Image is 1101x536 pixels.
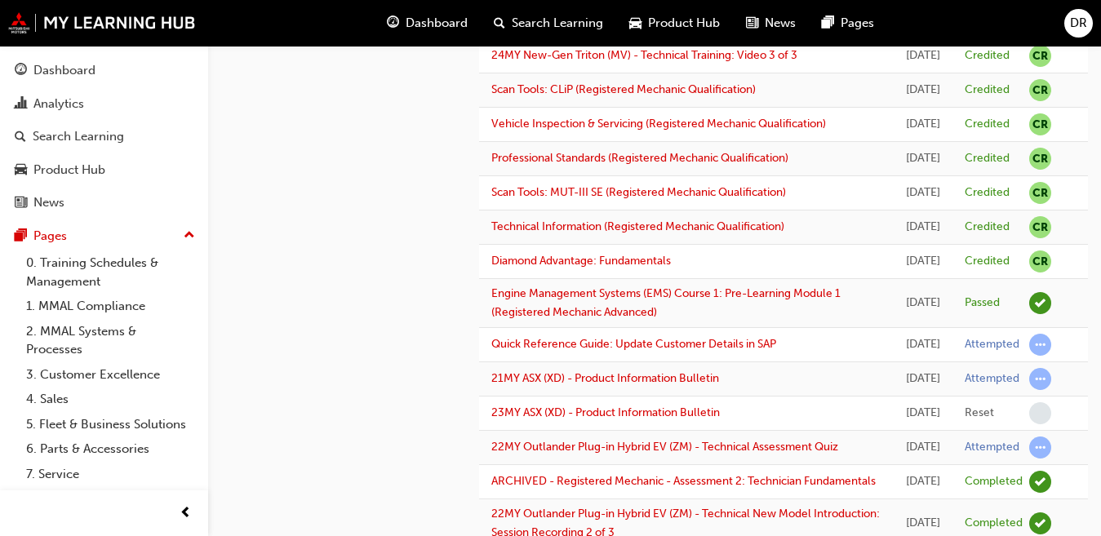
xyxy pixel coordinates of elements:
a: 21MY ASX (XD) - Product Information Bulletin [491,371,719,385]
span: learningRecordVerb_ATTEMPT-icon [1029,436,1051,458]
button: Pages [7,221,202,251]
a: 4. Sales [20,387,202,412]
div: Wed Oct 25 2023 05:22:42 GMT+1000 (Australian Eastern Standard Time) [906,438,940,457]
span: null-icon [1029,45,1051,67]
a: Technical Information (Registered Mechanic Qualification) [491,219,784,233]
div: Wed Nov 29 2023 10:01:00 GMT+1000 (Australian Eastern Standard Time) [906,252,940,271]
span: car-icon [15,163,27,178]
div: Passed [965,295,1000,311]
div: Mon Oct 16 2023 19:20:07 GMT+1000 (Australian Eastern Standard Time) [906,514,940,533]
a: 2. MMAL Systems & Processes [20,319,202,362]
a: pages-iconPages [809,7,887,40]
a: 3. Customer Excellence [20,362,202,388]
div: Thu Oct 26 2023 19:27:52 GMT+1000 (Australian Eastern Standard Time) [906,404,940,423]
span: prev-icon [180,503,192,524]
div: Attempted [965,371,1019,387]
a: Diamond Advantage: Fundamentals [491,254,671,268]
a: Vehicle Inspection & Servicing (Registered Mechanic Qualification) [491,117,826,131]
a: 0. Training Schedules & Management [20,250,202,294]
a: Analytics [7,89,202,119]
span: news-icon [15,196,27,210]
span: up-icon [184,225,195,246]
a: 5. Fleet & Business Solutions [20,412,202,437]
button: DR [1064,9,1093,38]
div: Credited [965,82,1010,98]
div: Credited [965,48,1010,64]
div: Attempted [965,440,1019,455]
div: Dashboard [33,61,95,80]
div: Credited [965,185,1010,201]
a: 22MY Outlander Plug-in Hybrid EV (ZM) - Technical Assessment Quiz [491,440,838,454]
div: Thu Oct 26 2023 19:29:04 GMT+1000 (Australian Eastern Standard Time) [906,370,940,388]
div: Fri Mar 01 2024 11:30:00 GMT+1000 (Australian Eastern Standard Time) [906,47,940,65]
span: learningRecordVerb_ATTEMPT-icon [1029,368,1051,390]
span: null-icon [1029,148,1051,170]
div: Credited [965,219,1010,235]
div: Reset [965,405,994,421]
a: news-iconNews [733,7,809,40]
div: Mon Jan 01 2024 10:01:00 GMT+1000 (Australian Eastern Standard Time) [906,81,940,100]
div: News [33,193,64,212]
a: search-iconSearch Learning [481,7,616,40]
span: Product Hub [648,14,720,33]
a: Product Hub [7,155,202,185]
a: Scan Tools: MUT-III SE (Registered Mechanic Qualification) [491,185,786,199]
a: Search Learning [7,122,202,152]
span: learningRecordVerb_NONE-icon [1029,402,1051,424]
div: Sat Nov 04 2023 18:51:47 GMT+1000 (Australian Eastern Standard Time) [906,294,940,312]
span: learningRecordVerb_COMPLETE-icon [1029,512,1051,534]
span: learningRecordVerb_PASS-icon [1029,292,1051,314]
span: null-icon [1029,250,1051,272]
a: car-iconProduct Hub [616,7,733,40]
span: guage-icon [15,64,27,78]
a: 7. Service [20,462,202,487]
div: Search Learning [33,127,124,146]
div: Credited [965,117,1010,132]
span: search-icon [15,130,26,144]
span: car-icon [629,13,642,33]
div: Completed [965,474,1023,489]
a: Professional Standards (Registered Mechanic Qualification) [491,151,788,165]
span: chart-icon [15,97,27,112]
div: Mon Jan 01 2024 10:01:00 GMT+1000 (Australian Eastern Standard Time) [906,184,940,202]
span: DR [1070,14,1087,33]
span: pages-icon [822,13,834,33]
a: 1. MMAL Compliance [20,294,202,319]
span: null-icon [1029,216,1051,238]
span: learningRecordVerb_ATTEMPT-icon [1029,334,1051,356]
img: mmal [8,12,196,33]
span: Pages [841,14,874,33]
div: Attempted [965,337,1019,352]
a: Scan Tools: CLiP (Registered Mechanic Qualification) [491,82,756,96]
div: Mon Jan 01 2024 10:01:00 GMT+1000 (Australian Eastern Standard Time) [906,115,940,134]
div: Completed [965,516,1023,531]
a: 24MY New-Gen Triton (MV) - Technical Training: Video 3 of 3 [491,48,797,62]
span: learningRecordVerb_COMPLETE-icon [1029,471,1051,493]
span: pages-icon [15,229,27,244]
div: Mon Jan 01 2024 10:01:00 GMT+1000 (Australian Eastern Standard Time) [906,149,940,168]
div: Credited [965,254,1010,269]
button: DashboardAnalyticsSearch LearningProduct HubNews [7,52,202,221]
a: 8. Technical [20,486,202,512]
span: null-icon [1029,182,1051,204]
div: Tue Oct 17 2023 19:53:03 GMT+1000 (Australian Eastern Standard Time) [906,472,940,491]
span: guage-icon [387,13,399,33]
a: ARCHIVED - Registered Mechanic - Assessment 2: Technician Fundamentals [491,474,876,488]
div: Pages [33,227,67,246]
a: News [7,188,202,218]
span: News [765,14,796,33]
div: Analytics [33,95,84,113]
span: null-icon [1029,113,1051,135]
a: 6. Parts & Accessories [20,436,202,462]
div: Product Hub [33,161,105,179]
a: Dashboard [7,55,202,86]
div: Thu Oct 26 2023 19:35:00 GMT+1000 (Australian Eastern Standard Time) [906,335,940,354]
span: news-icon [746,13,758,33]
a: guage-iconDashboard [374,7,481,40]
span: Dashboard [406,14,468,33]
span: search-icon [494,13,505,33]
span: null-icon [1029,79,1051,101]
a: Quick Reference Guide: Update Customer Details in SAP [491,337,776,351]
